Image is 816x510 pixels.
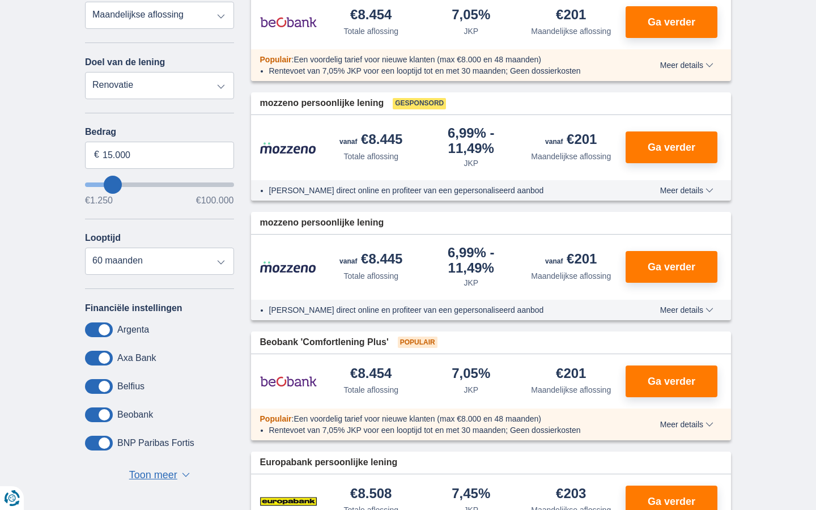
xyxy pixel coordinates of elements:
[652,305,722,314] button: Meer details
[545,252,597,268] div: €201
[260,97,384,110] span: mozzeno persoonlijke lening
[126,467,193,483] button: Toon meer ▼
[260,261,317,273] img: product.pl.alt Mozzeno
[85,57,165,67] label: Doel van de lening
[660,186,713,194] span: Meer details
[117,353,156,363] label: Axa Bank
[648,376,695,386] span: Ga verder
[660,61,713,69] span: Meer details
[648,496,695,507] span: Ga verder
[117,325,149,335] label: Argenta
[626,131,717,163] button: Ga verder
[648,142,695,152] span: Ga verder
[85,182,234,187] input: wantToBorrow
[626,6,717,38] button: Ga verder
[398,337,437,348] span: Populair
[260,367,317,396] img: product.pl.alt Beobank
[660,306,713,314] span: Meer details
[294,414,541,423] span: Een voordelig tarief voor nieuwe klanten (max €8.000 en 48 maanden)
[464,158,478,169] div: JKP
[452,8,490,23] div: 7,05%
[260,414,292,423] span: Populair
[294,55,541,64] span: Een voordelig tarief voor nieuwe klanten (max €8.000 en 48 maanden)
[129,468,177,483] span: Toon meer
[343,25,398,37] div: Totale aflossing
[626,365,717,397] button: Ga verder
[464,384,478,396] div: JKP
[85,233,121,243] label: Looptijd
[531,151,611,162] div: Maandelijkse aflossing
[350,367,392,382] div: €8.454
[452,367,490,382] div: 7,05%
[85,196,113,205] span: €1.250
[269,65,619,76] li: Rentevoet van 7,05% JKP voor een looptijd tot en met 30 maanden; Geen dossierkosten
[85,303,182,313] label: Financiële instellingen
[269,185,619,196] li: [PERSON_NAME] direct online en profiteer van een gepersonaliseerd aanbod
[531,384,611,396] div: Maandelijkse aflossing
[652,186,722,195] button: Meer details
[464,277,478,288] div: JKP
[426,126,517,155] div: 6,99%
[251,54,628,65] div: :
[545,133,597,148] div: €201
[343,270,398,282] div: Totale aflossing
[464,25,478,37] div: JKP
[339,252,402,268] div: €8.445
[652,61,722,70] button: Meer details
[556,8,586,23] div: €201
[452,487,490,502] div: 7,45%
[196,196,234,205] span: €100.000
[556,487,586,502] div: €203
[182,473,190,477] span: ▼
[648,262,695,272] span: Ga verder
[85,127,234,137] label: Bedrag
[269,304,619,316] li: [PERSON_NAME] direct online en profiteer van een gepersonaliseerd aanbod
[117,410,153,420] label: Beobank
[652,420,722,429] button: Meer details
[251,413,628,424] div: :
[260,336,389,349] span: Beobank 'Comfortlening Plus'
[343,384,398,396] div: Totale aflossing
[531,25,611,37] div: Maandelijkse aflossing
[94,148,99,161] span: €
[260,456,398,469] span: Europabank persoonlijke lening
[117,381,144,392] label: Belfius
[260,8,317,36] img: product.pl.alt Beobank
[260,55,292,64] span: Populair
[660,420,713,428] span: Meer details
[626,251,717,283] button: Ga verder
[531,270,611,282] div: Maandelijkse aflossing
[343,151,398,162] div: Totale aflossing
[393,98,446,109] span: Gesponsord
[117,438,194,448] label: BNP Paribas Fortis
[350,487,392,502] div: €8.508
[260,142,317,154] img: product.pl.alt Mozzeno
[339,133,402,148] div: €8.445
[556,367,586,382] div: €201
[269,424,619,436] li: Rentevoet van 7,05% JKP voor een looptijd tot en met 30 maanden; Geen dossierkosten
[350,8,392,23] div: €8.454
[648,17,695,27] span: Ga verder
[426,246,517,275] div: 6,99%
[260,216,384,229] span: mozzeno persoonlijke lening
